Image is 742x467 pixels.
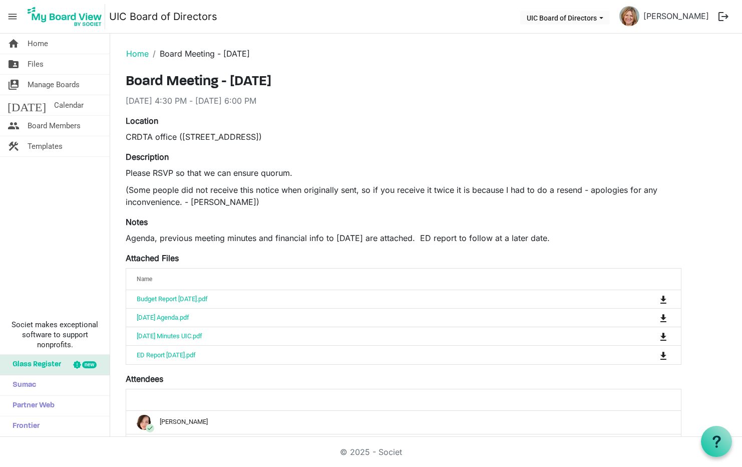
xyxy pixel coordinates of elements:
[656,329,670,343] button: Download
[126,308,618,327] td: Sept 24 2025 Agenda.pdf is template cell column header Name
[126,252,179,264] label: Attached Files
[8,34,20,54] span: home
[618,290,681,308] td: is Command column column header
[137,351,196,359] a: ED Report [DATE].pdf
[126,327,618,345] td: June 18 2025 Minutes UIC.pdf is template cell column header Name
[8,136,20,156] span: construction
[5,320,105,350] span: Societ makes exceptional software to support nonprofits.
[126,232,681,244] p: Agenda, previous meeting minutes and financial info to [DATE] are attached. ED report to follow a...
[28,75,80,95] span: Manage Boards
[656,292,670,306] button: Download
[137,415,152,430] img: aZda651_YrtB0d3iDw2VWU6hlcmlxgORkYhRWXcu6diS1fUuzblDemDitxXHgJcDUASUXKKMmrJj1lYLVKcG1g_thumb.png
[28,34,48,54] span: Home
[3,7,22,26] span: menu
[126,290,618,308] td: Budget Report August 2025.pdf is template cell column header Name
[109,7,217,27] a: UIC Board of Directors
[126,373,163,385] label: Attendees
[8,375,36,395] span: Sumac
[619,6,639,26] img: bJmOBY8GoEX95MHeVw17GT-jmXeTUajE5ZouoYGau21kZXvcDgcBywPjfa-JrfTPoozXjpE1ieOXQs1yrz7lWg_thumb.png
[126,151,169,163] label: Description
[137,295,208,303] a: Budget Report [DATE].pdf
[520,11,610,25] button: UIC Board of Directors dropdownbutton
[126,345,618,364] td: ED Report Sept 2025.pdf is template cell column header Name
[126,74,681,91] h3: Board Meeting - [DATE]
[8,75,20,95] span: switch_account
[656,311,670,325] button: Download
[126,434,681,457] td: closeAndrea Craddock is template cell column header
[28,54,44,74] span: Files
[639,6,713,26] a: [PERSON_NAME]
[126,115,158,127] label: Location
[656,348,670,362] button: Download
[137,415,670,430] div: [PERSON_NAME]
[126,411,681,434] td: checkAmy Wright is template cell column header
[25,4,109,29] a: My Board View Logo
[137,276,152,283] span: Name
[137,332,202,340] a: [DATE] Minutes UIC.pdf
[8,416,40,436] span: Frontier
[54,95,84,115] span: Calendar
[8,355,61,375] span: Glass Register
[126,131,681,143] div: CRDTA office ([STREET_ADDRESS])
[126,216,148,228] label: Notes
[126,95,681,107] div: [DATE] 4:30 PM - [DATE] 6:00 PM
[618,345,681,364] td: is Command column column header
[126,184,681,208] p: (Some people did not receive this notice when originally sent, so if you receive it twice it is b...
[28,116,81,136] span: Board Members
[149,48,250,60] li: Board Meeting - [DATE]
[126,167,681,179] p: Please RSVP so that we can ensure quorum.
[28,136,63,156] span: Templates
[618,327,681,345] td: is Command column column header
[340,447,402,457] a: © 2025 - Societ
[25,4,105,29] img: My Board View Logo
[713,6,734,27] button: logout
[82,361,97,368] div: new
[146,424,154,432] span: check
[8,95,46,115] span: [DATE]
[126,49,149,59] a: Home
[8,54,20,74] span: folder_shared
[618,308,681,327] td: is Command column column header
[8,116,20,136] span: people
[137,314,189,321] a: [DATE] Agenda.pdf
[8,396,55,416] span: Partner Web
